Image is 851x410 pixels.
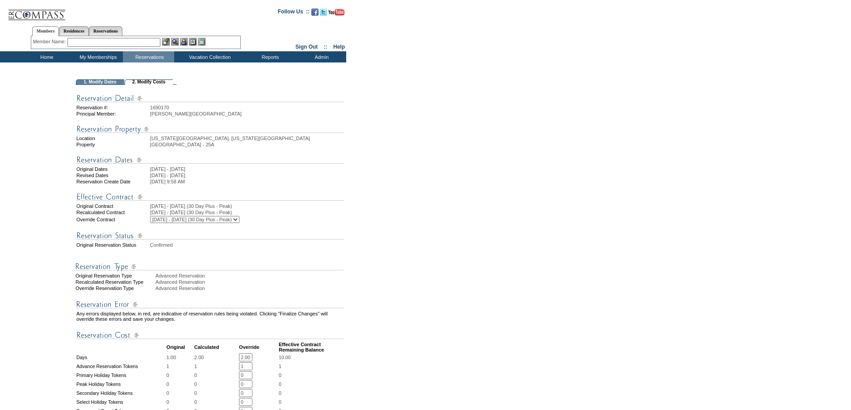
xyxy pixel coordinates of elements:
td: Reservation #: [76,105,149,110]
td: Any errors displayed below, in red, are indicative of reservation rules being violated. Clicking ... [76,311,344,322]
td: [DATE] - [DATE] [150,166,344,172]
td: 1 [194,362,238,370]
td: Advance Reservation Tokens [76,362,166,370]
img: Reservation Errors [76,299,344,310]
span: 0 [279,381,281,387]
td: Recalculated Contract [76,210,149,215]
td: Secondary Holiday Tokens [76,389,166,397]
span: 1 [279,364,281,369]
td: 0 [194,380,238,388]
a: Become our fan on Facebook [311,11,319,17]
a: Help [333,44,345,50]
img: Compass Home [8,2,66,21]
img: Reservation Type [75,261,344,272]
td: 0 [194,371,238,379]
a: Sign Out [295,44,318,50]
a: Follow us on Twitter [320,11,327,17]
td: Override Contract [76,216,149,223]
img: b_calculator.gif [198,38,205,46]
img: Reservation Dates [76,154,344,166]
td: Reservations [123,51,174,62]
td: 2.00 [194,353,238,361]
td: [GEOGRAPHIC_DATA] - 25A [150,142,344,147]
td: Confirmed [150,242,344,248]
a: Residences [59,26,89,36]
td: [DATE] - [DATE] [150,173,344,178]
img: Subscribe to our YouTube Channel [328,9,344,16]
td: Original Reservation Status [76,242,149,248]
td: Primary Holiday Tokens [76,371,166,379]
td: [DATE] - [DATE] (30 Day Plus - Peak) [150,203,344,209]
a: Members [32,26,59,36]
td: 2. Modify Costs [125,79,173,85]
td: Admin [295,51,346,62]
td: [DATE] - [DATE] (30 Day Plus - Peak) [150,210,344,215]
td: Reports [243,51,295,62]
td: Peak Holiday Tokens [76,380,166,388]
div: Advanced Reservation [155,286,345,291]
img: Follow us on Twitter [320,8,327,16]
td: Calculated [194,342,238,352]
img: b_edit.gif [162,38,170,46]
td: Override [239,342,278,352]
td: 1.00 [167,353,193,361]
td: Vacation Collection [174,51,243,62]
td: 1. Modify Dates [76,79,124,85]
img: Reservation Detail [76,93,344,104]
td: [US_STATE][GEOGRAPHIC_DATA], [US_STATE][GEOGRAPHIC_DATA] [150,136,344,141]
td: 0 [167,398,193,406]
img: Reservation Cost [76,330,344,341]
a: Subscribe to our YouTube Channel [328,11,344,17]
td: [DATE] 9:58 AM [150,179,344,184]
td: Home [20,51,71,62]
a: Reservations [89,26,122,36]
td: Original [167,342,193,352]
td: 1 [167,362,193,370]
div: Advanced Reservation [155,273,345,278]
td: Location [76,136,149,141]
td: Principal Member: [76,111,149,116]
img: Reservations [189,38,197,46]
td: 0 [194,389,238,397]
td: Select Holiday Tokens [76,398,166,406]
td: Follow Us :: [278,8,310,18]
td: 1690170 [150,105,344,110]
td: Reservation Create Date [76,179,149,184]
span: 0 [279,399,281,405]
span: :: [324,44,327,50]
img: View [171,38,179,46]
span: 0 [279,390,281,396]
div: Original Reservation Type [75,273,155,278]
td: 0 [167,389,193,397]
span: 10.00 [279,355,291,360]
td: Original Contract [76,203,149,209]
div: Member Name: [33,38,67,46]
td: [PERSON_NAME][GEOGRAPHIC_DATA] [150,111,344,116]
td: Property [76,142,149,147]
img: Reservation Status [76,230,344,241]
div: Recalculated Reservation Type [75,279,155,285]
div: Advanced Reservation [155,279,345,285]
img: Impersonate [180,38,188,46]
img: Become our fan on Facebook [311,8,319,16]
td: Days [76,353,166,361]
div: Override Reservation Type [75,286,155,291]
td: Effective Contract Remaining Balance [279,342,344,352]
td: 0 [194,398,238,406]
td: 0 [167,380,193,388]
td: Revised Dates [76,173,149,178]
td: My Memberships [71,51,123,62]
img: Reservation Property [76,124,344,135]
img: Effective Contract [76,191,344,203]
td: 0 [167,371,193,379]
span: 0 [279,373,281,378]
td: Original Dates [76,166,149,172]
